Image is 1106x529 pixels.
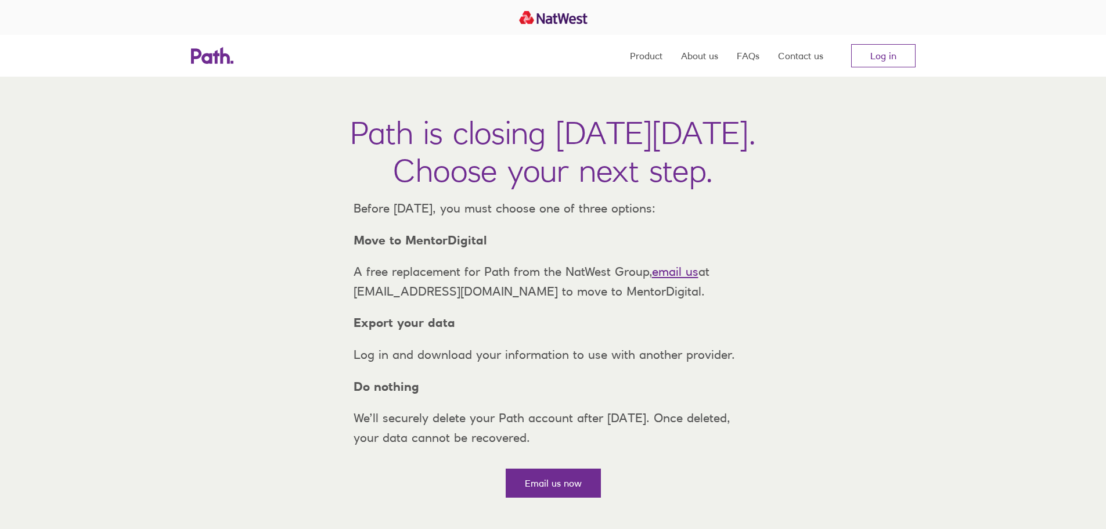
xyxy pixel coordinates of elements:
[652,264,698,279] a: email us
[354,315,455,330] strong: Export your data
[630,35,662,77] a: Product
[506,469,601,498] a: Email us now
[344,408,762,447] p: We’ll securely delete your Path account after [DATE]. Once deleted, your data cannot be recovered.
[681,35,718,77] a: About us
[737,35,759,77] a: FAQs
[778,35,823,77] a: Contact us
[354,379,419,394] strong: Do nothing
[354,233,487,247] strong: Move to MentorDigital
[344,262,762,301] p: A free replacement for Path from the NatWest Group, at [EMAIL_ADDRESS][DOMAIN_NAME] to move to Me...
[344,199,762,218] p: Before [DATE], you must choose one of three options:
[851,44,916,67] a: Log in
[344,345,762,365] p: Log in and download your information to use with another provider.
[350,114,756,189] h1: Path is closing [DATE][DATE]. Choose your next step.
